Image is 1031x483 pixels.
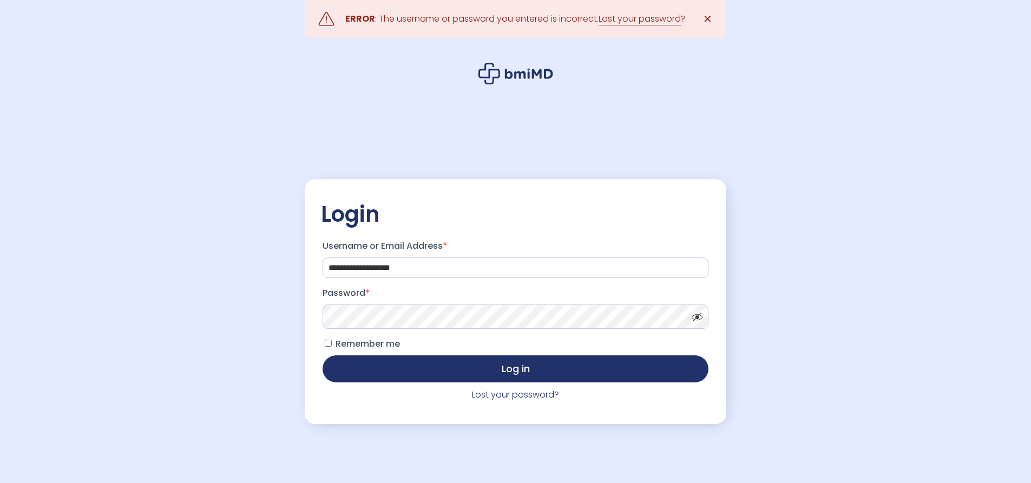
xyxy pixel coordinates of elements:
span: Remember me [336,338,400,350]
strong: ERROR [345,12,375,25]
span: ✕ [703,11,712,27]
h2: Login [321,201,710,228]
button: Log in [323,355,708,382]
input: Remember me [325,340,332,347]
a: Lost your password [599,12,681,25]
a: Lost your password? [472,388,559,401]
label: Password [323,284,708,302]
label: Username or Email Address [323,237,708,255]
div: : The username or password you entered is incorrect. ? [345,11,686,27]
a: ✕ [697,8,718,30]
